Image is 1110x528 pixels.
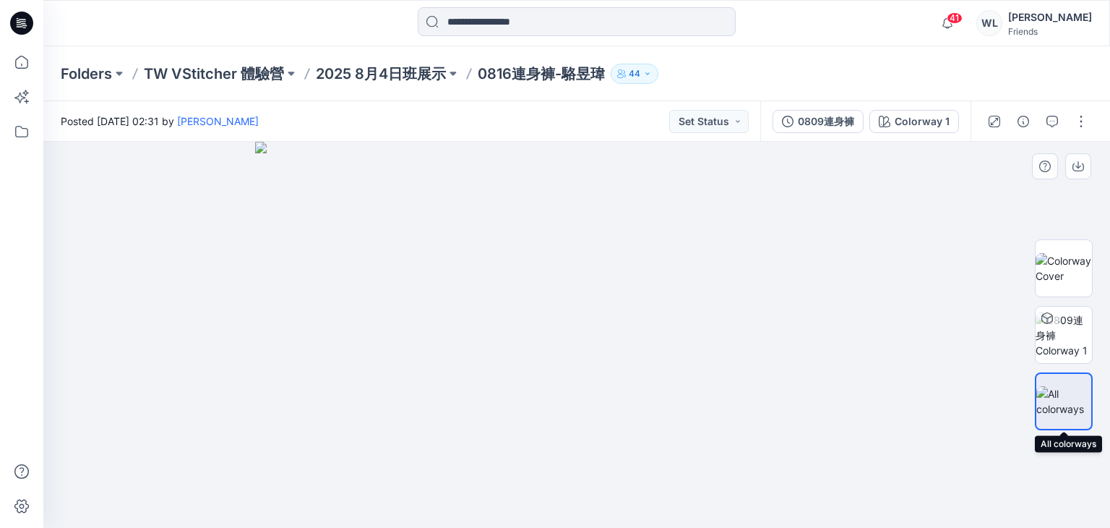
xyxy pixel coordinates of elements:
[255,142,898,528] img: eyJhbGciOiJIUzI1NiIsImtpZCI6IjAiLCJzbHQiOiJzZXMiLCJ0eXAiOiJKV1QifQ.eyJkYXRhIjp7InR5cGUiOiJzdG9yYW...
[1036,386,1091,417] img: All colorways
[316,64,446,84] a: 2025 8月4日班展示
[798,114,854,129] div: 0809連身褲
[895,114,950,129] div: Colorway 1
[61,114,259,129] span: Posted [DATE] 02:31 by
[1036,312,1092,358] img: 0809連身褲 Colorway 1
[177,115,259,127] a: [PERSON_NAME]
[1008,26,1092,37] div: Friends
[629,66,640,82] p: 44
[1012,110,1035,133] button: Details
[1036,253,1092,284] img: Colorway Cover
[144,64,284,84] a: TW VStitcher 體驗營
[773,110,864,133] button: 0809連身褲
[61,64,112,84] a: Folders
[611,64,658,84] button: 44
[869,110,959,133] button: Colorway 1
[976,10,1002,36] div: WL
[478,64,605,84] p: 0816連身褲-駱昱瑋
[1008,9,1092,26] div: [PERSON_NAME]
[947,12,963,24] span: 41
